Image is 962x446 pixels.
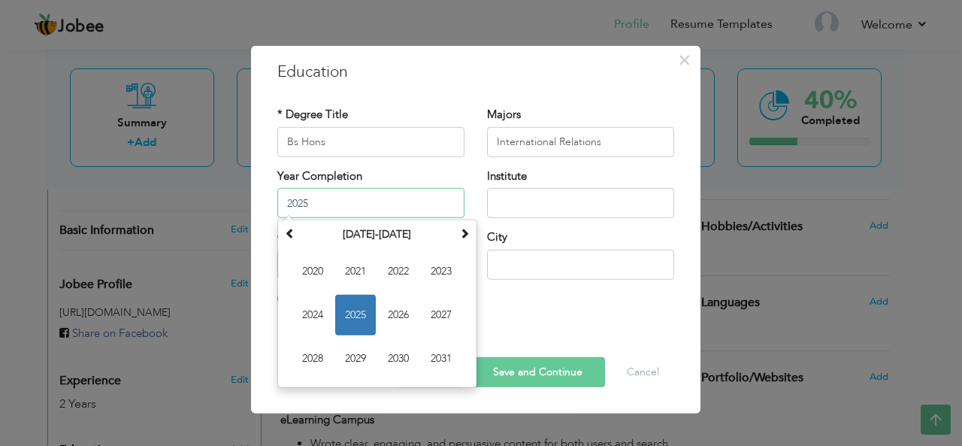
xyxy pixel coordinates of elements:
[299,223,455,246] th: Select Decade
[285,228,295,238] span: Previous Decade
[335,338,376,379] span: 2029
[421,295,461,335] span: 2027
[292,295,333,335] span: 2024
[421,251,461,292] span: 2023
[378,338,419,379] span: 2030
[277,107,348,123] label: * Degree Title
[459,228,470,238] span: Next Decade
[277,168,362,184] label: Year Completion
[678,46,691,73] span: ×
[335,251,376,292] span: 2021
[378,251,419,292] span: 2022
[378,295,419,335] span: 2026
[421,338,461,379] span: 2031
[277,60,674,83] h3: Education
[470,357,605,387] button: Save and Continue
[487,168,527,184] label: Institute
[335,295,376,335] span: 2025
[292,338,333,379] span: 2028
[487,229,507,245] label: City
[673,47,697,71] button: Close
[487,107,521,123] label: Majors
[612,357,674,387] button: Cancel
[292,251,333,292] span: 2020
